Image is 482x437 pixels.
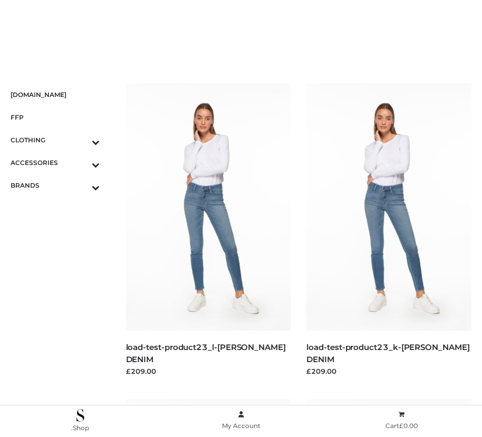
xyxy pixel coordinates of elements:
[385,422,418,430] span: Cart
[11,179,100,191] span: BRANDS
[11,83,100,106] a: [DOMAIN_NAME]
[11,157,100,169] span: ACCESSORIES
[161,409,322,432] a: My Account
[222,422,261,430] span: My Account
[399,422,418,430] bdi: 0.00
[71,424,89,432] span: .Shop
[63,151,100,174] button: Toggle Submenu
[11,134,100,146] span: CLOTHING
[63,174,100,197] button: Toggle Submenu
[126,366,291,376] div: £209.00
[126,342,286,364] a: load-test-product23_l-[PERSON_NAME] DENIM
[399,422,403,430] span: £
[321,409,482,432] a: Cart£0.00
[11,129,100,151] a: CLOTHINGToggle Submenu
[11,111,100,123] span: FFP
[11,151,100,174] a: ACCESSORIESToggle Submenu
[76,409,84,422] img: .Shop
[63,129,100,151] button: Toggle Submenu
[11,174,100,197] a: BRANDSToggle Submenu
[11,106,100,129] a: FFP
[11,89,100,101] span: [DOMAIN_NAME]
[306,366,471,376] div: £209.00
[306,342,469,364] a: load-test-product23_k-[PERSON_NAME] DENIM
